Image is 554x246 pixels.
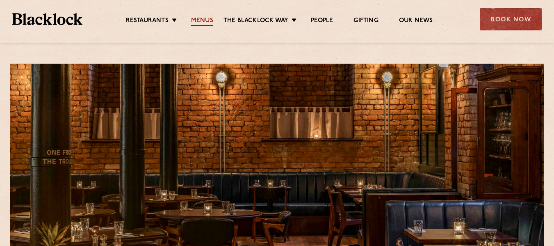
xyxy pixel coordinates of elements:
a: Menus [191,17,213,26]
img: BL_Textured_Logo-footer-cropped.svg [12,13,82,25]
a: Our News [399,17,433,26]
div: Book Now [480,8,542,30]
a: People [311,17,333,26]
a: Restaurants [126,17,169,26]
a: Gifting [353,17,378,26]
a: The Blacklock Way [223,17,288,26]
